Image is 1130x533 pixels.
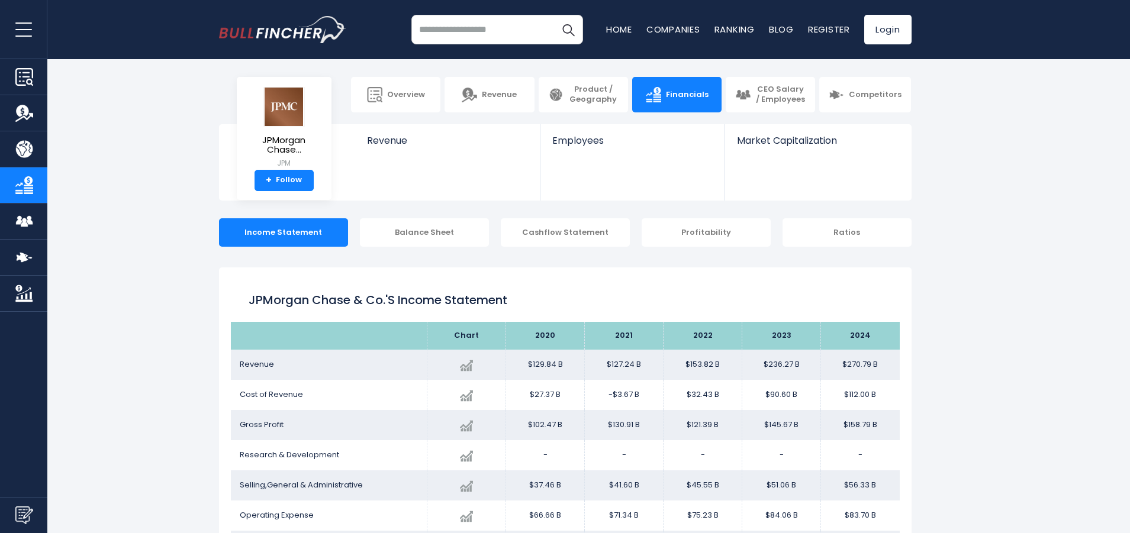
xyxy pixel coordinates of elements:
[506,322,585,350] th: 2020
[737,135,898,146] span: Market Capitalization
[864,15,912,44] a: Login
[849,90,902,100] span: Competitors
[664,440,742,470] td: -
[506,440,585,470] td: -
[742,470,821,500] td: $51.06 B
[482,90,517,100] span: Revenue
[219,16,346,43] img: bullfincher logo
[642,218,771,247] div: Profitability
[821,410,900,440] td: $158.79 B
[552,135,713,146] span: Employees
[266,175,272,186] strong: +
[742,350,821,380] td: $236.27 B
[255,170,314,191] a: +Follow
[246,135,322,155] span: JPMorgan Chase...
[725,124,910,166] a: Market Capitalization
[742,440,821,470] td: -
[606,23,632,35] a: Home
[240,389,303,400] span: Cost of Revenue
[755,85,806,105] span: CEO Salary / Employees
[249,291,882,309] h1: JPMorgan Chase & Co.'s Income Statement
[821,470,900,500] td: $56.33 B
[585,322,664,350] th: 2021
[632,77,722,112] a: Financials
[553,15,583,44] button: Search
[240,479,363,490] span: Selling,General & Administrative
[664,500,742,531] td: $75.23 B
[714,23,755,35] a: Ranking
[246,86,323,170] a: JPMorgan Chase... JPM
[506,470,585,500] td: $37.46 B
[821,350,900,380] td: $270.79 B
[783,218,912,247] div: Ratios
[666,90,709,100] span: Financials
[501,218,630,247] div: Cashflow Statement
[664,380,742,410] td: $32.43 B
[742,500,821,531] td: $84.06 B
[664,322,742,350] th: 2022
[387,90,425,100] span: Overview
[539,77,628,112] a: Product / Geography
[427,322,506,350] th: Chart
[506,500,585,531] td: $66.66 B
[585,470,664,500] td: $41.60 B
[821,380,900,410] td: $112.00 B
[585,380,664,410] td: -$3.67 B
[821,322,900,350] th: 2024
[821,440,900,470] td: -
[360,218,489,247] div: Balance Sheet
[568,85,619,105] span: Product / Geography
[240,509,314,521] span: Operating Expense
[742,380,821,410] td: $90.60 B
[664,350,742,380] td: $153.82 B
[742,410,821,440] td: $145.67 B
[808,23,850,35] a: Register
[219,16,346,43] a: Go to homepage
[246,158,322,169] small: JPM
[819,77,911,112] a: Competitors
[742,322,821,350] th: 2023
[646,23,700,35] a: Companies
[240,358,274,370] span: Revenue
[240,449,339,460] span: Research & Development
[351,77,440,112] a: Overview
[726,77,815,112] a: CEO Salary / Employees
[585,440,664,470] td: -
[506,350,585,380] td: $129.84 B
[540,124,725,166] a: Employees
[585,410,664,440] td: $130.91 B
[240,419,284,430] span: Gross Profit
[585,350,664,380] td: $127.24 B
[445,77,534,112] a: Revenue
[821,500,900,531] td: $83.70 B
[585,500,664,531] td: $71.34 B
[664,410,742,440] td: $121.39 B
[506,410,585,440] td: $102.47 B
[355,124,540,166] a: Revenue
[367,135,529,146] span: Revenue
[219,218,348,247] div: Income Statement
[506,380,585,410] td: $27.37 B
[664,470,742,500] td: $45.55 B
[769,23,794,35] a: Blog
